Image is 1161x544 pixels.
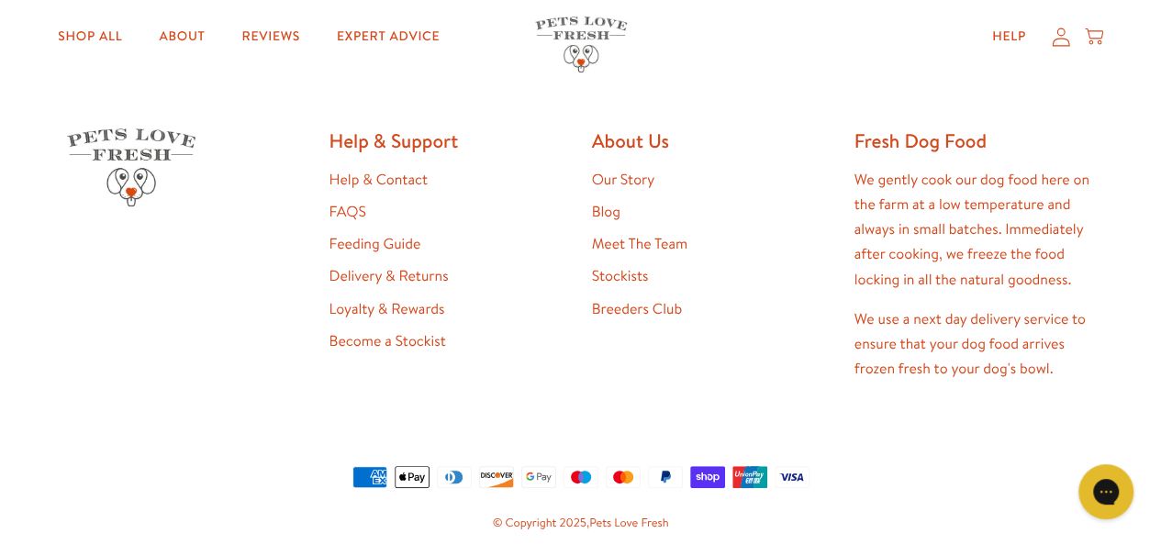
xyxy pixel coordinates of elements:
small: © Copyright 2025, [67,514,1095,534]
h2: About Us [592,128,832,153]
a: Help & Contact [329,170,428,190]
a: Stockists [592,266,649,286]
img: Pets Love Fresh [67,128,195,206]
a: Loyalty & Rewards [329,299,445,319]
a: Feeding Guide [329,234,421,254]
a: Blog [592,202,620,222]
a: Pets Love Fresh [589,515,668,531]
h2: Fresh Dog Food [854,128,1095,153]
a: Meet The Team [592,234,687,254]
p: We gently cook our dog food here on the farm at a low temperature and always in small batches. Im... [854,168,1095,293]
h2: Help & Support [329,128,570,153]
p: We use a next day delivery service to ensure that your dog food arrives frozen fresh to your dog'... [854,307,1095,383]
a: Become a Stockist [329,331,446,351]
a: Breeders Club [592,299,682,319]
a: Delivery & Returns [329,266,449,286]
a: About [144,18,219,55]
a: Shop All [43,18,137,55]
a: Our Story [592,170,655,190]
a: Expert Advice [322,18,454,55]
a: Help [977,18,1041,55]
a: Reviews [228,18,315,55]
iframe: Gorgias live chat messenger [1069,458,1143,526]
a: FAQS [329,202,366,222]
img: Pets Love Fresh [535,17,627,72]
